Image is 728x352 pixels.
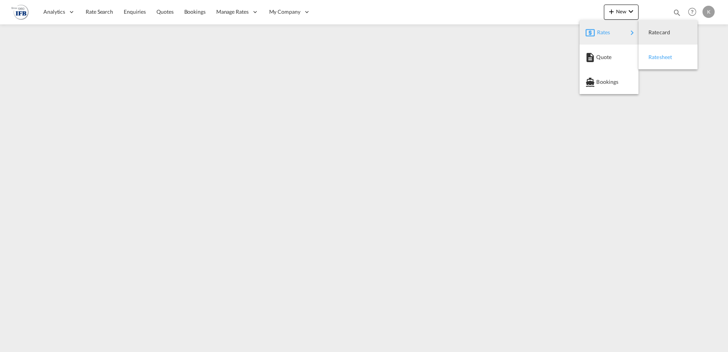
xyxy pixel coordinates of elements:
[596,50,605,65] span: Quote
[596,74,605,90] span: Bookings
[586,48,632,67] div: Quote
[580,45,639,69] button: Quote
[580,69,639,94] button: Bookings
[586,72,632,91] div: Bookings
[597,25,606,40] span: Rates
[645,48,691,67] div: Ratesheet
[627,28,637,37] md-icon: icon-chevron-right
[648,25,657,40] span: Ratecard
[648,50,657,65] span: Ratesheet
[645,23,691,42] div: Ratecard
